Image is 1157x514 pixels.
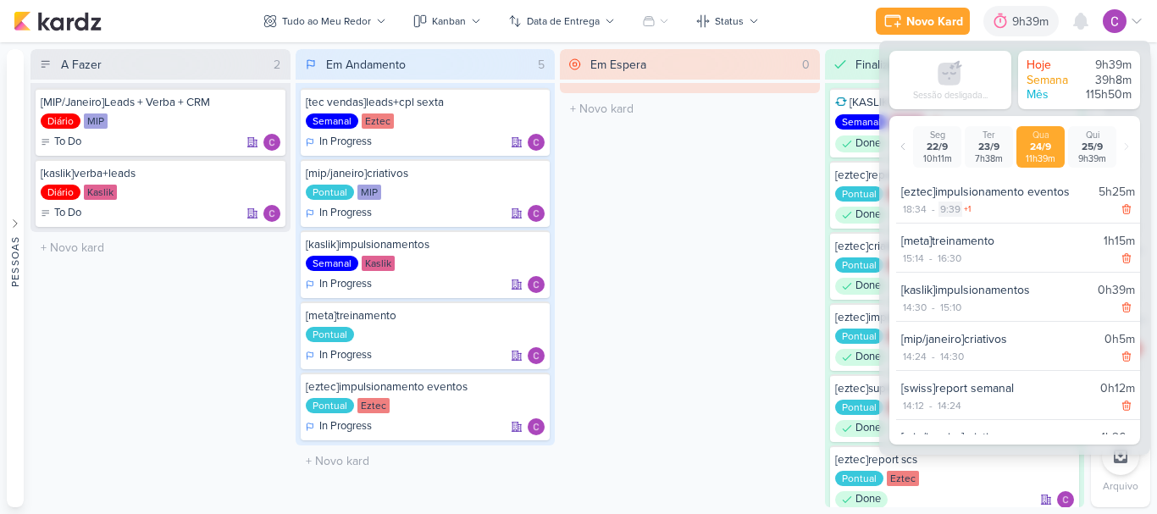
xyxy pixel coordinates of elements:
div: 0 [795,56,817,74]
div: [eztec]impulsionamento eventos [901,183,1092,201]
div: [kaslik]impulsionamentos [306,237,545,252]
p: To Do [54,134,81,151]
div: 24/9 [1020,141,1061,153]
div: Responsável: Carlos Lima [528,205,545,222]
div: [kaslik]impulsionamentos [901,281,1091,299]
div: Seg [916,130,958,141]
div: 15:14 [901,251,926,266]
div: Finalizado [855,56,908,74]
div: Diário [41,113,80,129]
input: + Novo kard [563,97,817,121]
div: Eztec [362,113,394,129]
div: 14:24 [936,398,963,413]
p: In Progress [319,205,372,222]
div: Em Espera [590,56,646,74]
div: 23/9 [968,141,1010,153]
p: Done [855,135,881,152]
div: 1h26m [1101,428,1135,446]
div: [KASLIK] SALDO DA CONTA [835,95,1075,110]
div: 14:30 [901,300,928,315]
div: Qui [1071,130,1113,141]
div: [eztec]criativos decorado scs [835,239,1075,254]
p: To Do [54,205,81,222]
img: Carlos Lima [528,347,545,364]
div: Done [835,420,888,437]
div: Eztec [357,398,390,413]
div: To Do [41,205,81,222]
div: 7h38m [968,153,1010,164]
div: In Progress [306,205,372,222]
div: In Progress [306,418,372,435]
div: Responsável: Carlos Lima [528,134,545,151]
p: Done [855,207,881,224]
p: Done [855,420,881,437]
p: In Progress [319,276,372,293]
div: Responsável: Carlos Lima [263,134,280,151]
div: 9h39m [1071,153,1113,164]
div: Responsável: Carlos Lima [1057,491,1074,508]
p: In Progress [319,347,372,364]
div: MIP [84,113,108,129]
div: 14:24 [901,349,928,364]
div: Semanal [306,256,358,271]
div: 15:10 [938,300,963,315]
div: [eztec]suporte meta [835,381,1075,396]
div: Mês [1027,87,1077,102]
div: 1h15m [1104,232,1135,250]
div: [meta]treinamento [901,232,1097,250]
img: Carlos Lima [263,134,280,151]
div: In Progress [306,347,372,364]
input: + Novo kard [34,235,287,260]
input: + Novo kard [299,449,552,473]
img: kardz.app [14,11,102,31]
div: Kaslik [362,256,395,271]
div: - [928,300,938,315]
div: Pontual [835,257,883,273]
div: [swiss]report semanal [901,379,1093,397]
div: In Progress [306,276,372,293]
div: - [926,251,936,266]
div: 5 [531,56,551,74]
p: Arquivo [1103,478,1138,494]
div: 0h39m [1098,281,1135,299]
img: Carlos Lima [528,134,545,151]
div: Qua [1020,130,1061,141]
div: 16:30 [936,251,963,266]
div: [eztec]impulsionamento eventos [306,379,545,395]
div: 14:30 [938,349,966,364]
div: 0h12m [1100,379,1135,397]
div: Pontual [306,185,354,200]
div: Pontual [835,329,883,344]
img: Carlos Lima [1057,491,1074,508]
div: 9h39m [1081,58,1132,73]
div: Sessão desligada... [913,90,988,101]
div: Pessoas [8,235,23,286]
div: Done [835,349,888,366]
div: 39h8m [1081,73,1132,88]
div: To Do [41,134,81,151]
div: [eztec]report scs [835,452,1075,467]
div: 18:34 [901,202,928,217]
img: Carlos Lima [1103,9,1127,33]
div: 115h50m [1081,87,1132,102]
p: Done [855,278,881,295]
div: Diário [41,185,80,200]
p: Done [855,491,881,508]
div: [tec vendas]leads+cpl sexta [306,95,545,110]
div: [MIP/Janeiro]Leads + Verba + CRM [41,95,280,110]
img: Carlos Lima [528,418,545,435]
div: Pontual [306,327,354,342]
div: 2 [267,56,287,74]
div: 9h39m [1012,13,1054,30]
div: Em Andamento [326,56,406,74]
div: Semanal [306,113,358,129]
div: Pontual [835,186,883,202]
div: [eztec]report impulsionamento fausto [835,168,1075,183]
div: Done [835,135,888,152]
div: [kaslik]verba+leads [41,166,280,181]
div: [meta]treinamento [306,308,545,323]
div: 5h25m [1099,183,1135,201]
p: Done [855,349,881,366]
div: Ter [968,130,1010,141]
div: Hoje [1027,58,1077,73]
